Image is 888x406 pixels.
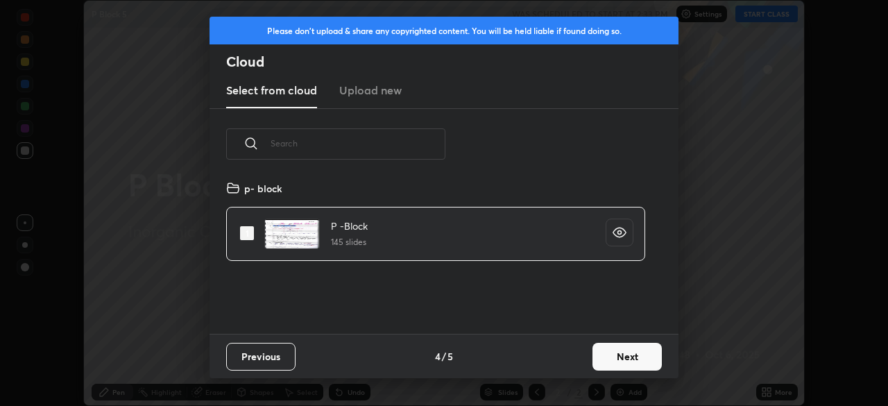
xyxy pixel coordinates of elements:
h4: 4 [435,349,441,364]
button: Previous [226,343,296,371]
input: Search [271,114,445,173]
button: Next [592,343,662,371]
h4: 5 [447,349,453,364]
h3: Select from cloud [226,82,317,99]
h5: 145 slides [331,236,368,248]
h2: Cloud [226,53,678,71]
h4: P -Block [331,219,368,233]
h4: / [442,349,446,364]
div: grid [210,176,662,334]
h4: p- block [244,181,282,196]
div: Please don't upload & share any copyrighted content. You will be held liable if found doing so. [210,17,678,44]
img: 1757583448YV8EHX.pdf [264,219,320,249]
